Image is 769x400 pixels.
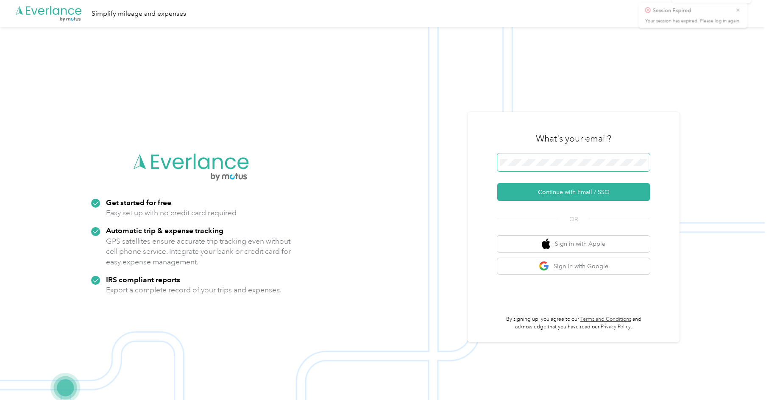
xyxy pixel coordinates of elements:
[106,208,237,218] p: Easy set up with no credit card required
[539,261,549,272] img: google logo
[106,236,291,267] p: GPS satellites ensure accurate trip tracking even without cell phone service. Integrate your bank...
[497,258,650,275] button: google logoSign in with Google
[92,8,186,19] div: Simplify mileage and expenses
[497,236,650,252] button: apple logoSign in with Apple
[679,12,741,22] p: Unable to load trips
[642,39,741,50] p: Session Expired
[722,353,769,400] iframe: Everlance-gr Chat Button Frame
[106,198,171,207] strong: Get started for free
[497,183,650,201] button: Continue with Email / SSO
[601,324,631,330] a: Privacy Policy
[106,275,180,284] strong: IRS compliant reports
[580,316,631,322] a: Terms and Conditions
[106,226,223,235] strong: Automatic trip & expense tracking
[106,285,281,295] p: Export a complete record of your trips and expenses.
[536,133,611,144] h3: What's your email?
[542,239,550,249] img: apple logo
[632,54,754,62] p: Your session has expired. Please log in again.
[497,316,650,331] p: By signing up, you agree to our and acknowledge that you have read our .
[559,215,588,224] span: OR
